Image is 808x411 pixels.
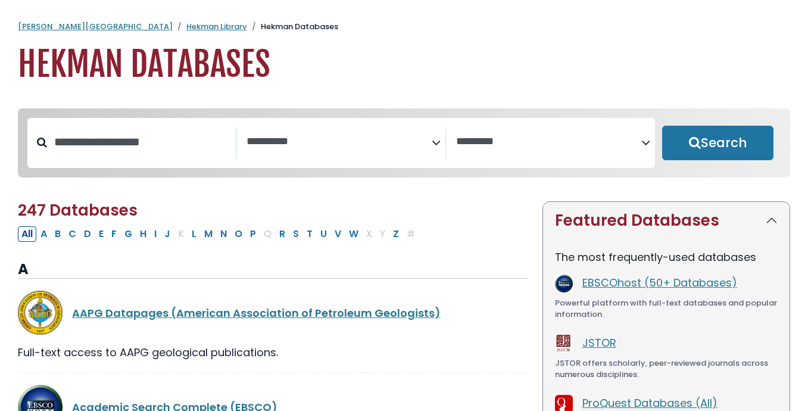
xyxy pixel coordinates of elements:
button: Filter Results A [37,226,51,242]
span: 247 Databases [18,200,138,221]
button: Filter Results R [276,226,289,242]
button: Filter Results Z [389,226,403,242]
h3: A [18,261,528,279]
button: Filter Results W [345,226,362,242]
button: Filter Results N [217,226,230,242]
h1: Hekman Databases [18,45,790,85]
button: Featured Databases [543,202,790,239]
textarea: Search [247,136,432,148]
p: The most frequently-used databases [555,249,778,265]
nav: breadcrumb [18,21,790,33]
button: Filter Results L [188,226,200,242]
button: Filter Results V [331,226,345,242]
a: [PERSON_NAME][GEOGRAPHIC_DATA] [18,21,173,32]
input: Search database by title or keyword [47,132,236,152]
textarea: Search [456,136,641,148]
a: AAPG Datapages (American Association of Petroleum Geologists) [72,306,441,320]
button: Filter Results B [51,226,64,242]
button: Filter Results D [80,226,95,242]
a: JSTOR [582,335,616,350]
button: Filter Results O [231,226,246,242]
button: Filter Results C [65,226,80,242]
button: Filter Results F [108,226,120,242]
div: Alpha-list to filter by first letter of database name [18,226,420,241]
button: Filter Results J [161,226,174,242]
button: Filter Results U [317,226,330,242]
button: Filter Results H [136,226,150,242]
a: Hekman Library [186,21,247,32]
li: Hekman Databases [247,21,338,33]
button: Submit for Search Results [662,126,773,160]
a: EBSCOhost (50+ Databases) [582,275,737,290]
div: Powerful platform with full-text databases and popular information. [555,297,778,320]
button: Filter Results S [289,226,302,242]
div: JSTOR offers scholarly, peer-reviewed journals across numerous disciplines. [555,357,778,381]
div: Full-text access to AAPG geological publications. [18,344,528,360]
button: Filter Results E [95,226,107,242]
button: Filter Results M [201,226,216,242]
button: Filter Results T [303,226,316,242]
a: ProQuest Databases (All) [582,396,717,410]
button: All [18,226,36,242]
button: Filter Results G [121,226,136,242]
button: Filter Results I [151,226,160,242]
button: Filter Results P [247,226,260,242]
nav: Search filters [18,108,790,178]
